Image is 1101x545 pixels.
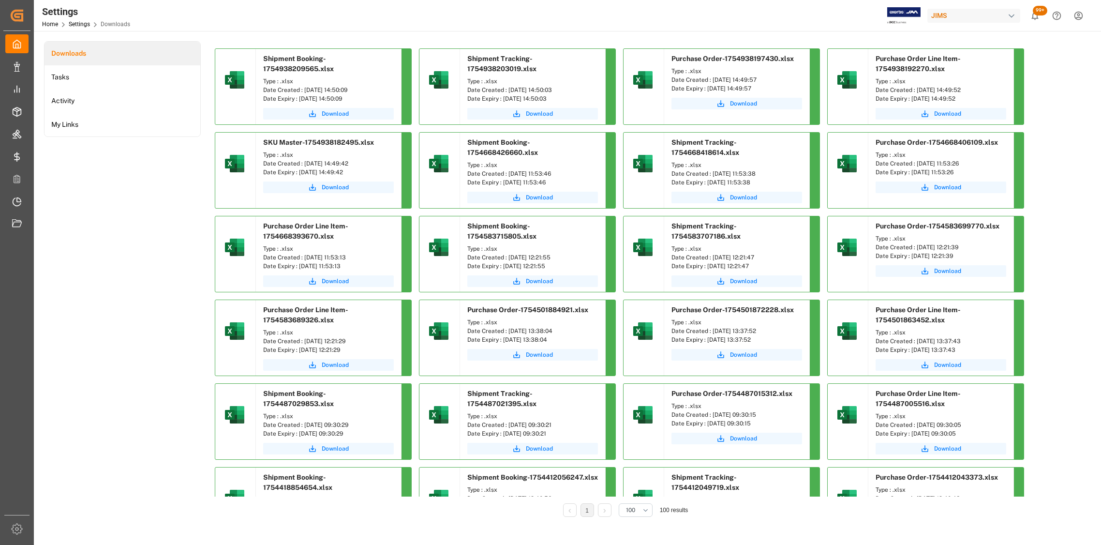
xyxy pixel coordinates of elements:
div: Type : .xlsx [467,412,598,421]
a: Home [42,21,58,28]
div: Date Expiry : [DATE] 12:21:47 [671,262,802,271]
img: microsoft-excel-2019--v1.png [631,68,655,91]
div: Type : .xlsx [263,77,394,86]
div: Date Created : [DATE] 14:49:57 [671,76,802,84]
button: Download [876,265,1006,277]
div: Type : .xlsx [263,496,394,504]
img: microsoft-excel-2019--v1.png [835,487,859,510]
a: Download [671,275,802,287]
button: JIMS [927,6,1024,25]
img: microsoft-excel-2019--v1.png [427,236,450,259]
button: Download [467,192,598,203]
div: Type : .xlsx [263,151,394,159]
div: Type : .xlsx [467,161,598,169]
div: Date Created : [DATE] 14:50:09 [263,86,394,94]
span: Download [730,434,757,443]
div: Type : .xlsx [876,328,1006,337]
a: Downloads [45,42,200,65]
div: Type : .xlsx [671,244,802,253]
div: Type : .xlsx [263,244,394,253]
span: Download [526,350,553,359]
button: Download [467,349,598,361]
span: Purchase Order Line Item-1754487005516.xlsx [876,390,961,408]
div: Date Created : [DATE] 13:37:43 [876,337,1006,346]
div: Date Created : [DATE] 14:49:42 [263,159,394,168]
span: Purchase Order Line Item-1754668393670.xlsx [263,222,348,240]
span: Download [322,361,349,369]
div: Type : .xlsx [876,485,1006,494]
img: microsoft-excel-2019--v1.png [631,152,655,175]
img: microsoft-excel-2019--v1.png [835,68,859,91]
a: Tasks [45,65,200,89]
a: Download [467,443,598,454]
img: microsoft-excel-2019--v1.png [427,152,450,175]
button: open menu [619,503,653,517]
span: Purchase Order-1754487015312.xlsx [671,390,792,397]
div: Date Expiry : [DATE] 11:53:13 [263,262,394,271]
div: Date Created : [DATE] 12:21:55 [467,253,598,262]
button: Download [467,275,598,287]
button: Download [671,349,802,361]
div: Date Expiry : [DATE] 12:21:55 [467,262,598,271]
img: microsoft-excel-2019--v1.png [835,403,859,426]
div: Date Expiry : [DATE] 09:30:15 [671,419,802,428]
div: Date Created : [DATE] 09:30:29 [263,421,394,429]
div: Date Expiry : [DATE] 12:21:29 [263,346,394,354]
span: Download [934,109,961,118]
div: Type : .xlsx [467,485,598,494]
div: Date Created : [DATE] 12:21:39 [876,243,1006,252]
div: Date Expiry : [DATE] 13:37:43 [876,346,1006,354]
span: 99+ [1033,6,1047,15]
span: Download [730,193,757,202]
a: Download [671,433,802,444]
img: microsoft-excel-2019--v1.png [223,236,246,259]
div: Date Expiry : [DATE] 13:38:04 [467,335,598,344]
div: Type : .xlsx [876,151,1006,159]
a: My Links [45,113,200,136]
button: Download [671,98,802,109]
div: Date Created : [DATE] 09:30:21 [467,421,598,429]
span: Download [730,350,757,359]
span: Download [934,267,961,275]
span: Download [322,277,349,286]
div: Date Expiry : [DATE] 14:50:03 [467,94,598,103]
button: Download [876,443,1006,454]
span: Download [322,109,349,118]
span: Purchase Order-1754501872228.xlsx [671,306,794,314]
div: Date Expiry : [DATE] 13:37:52 [671,335,802,344]
span: Download [322,444,349,453]
button: Download [467,108,598,120]
button: show 101 new notifications [1024,5,1046,27]
div: Date Created : [DATE] 12:40:56 [467,494,598,503]
div: Date Expiry : [DATE] 11:53:26 [876,168,1006,177]
span: Download [934,444,961,453]
div: Date Created : [DATE] 11:53:26 [876,159,1006,168]
div: Date Created : [DATE] 13:38:04 [467,327,598,335]
a: Download [263,359,394,371]
span: Shipment Booking-1754938209565.xlsx [263,55,334,73]
span: Shipment Booking-1754583715805.xlsx [467,222,536,240]
div: Date Created : [DATE] 12:40:43 [876,494,1006,503]
span: Shipment Booking-1754668426660.xlsx [467,138,538,156]
img: microsoft-excel-2019--v1.png [427,68,450,91]
div: Date Created : [DATE] 09:30:15 [671,410,802,419]
img: microsoft-excel-2019--v1.png [835,236,859,259]
a: Download [263,108,394,120]
img: microsoft-excel-2019--v1.png [427,319,450,343]
a: Download [876,108,1006,120]
li: 1 [580,503,594,517]
img: microsoft-excel-2019--v1.png [835,152,859,175]
img: microsoft-excel-2019--v1.png [223,152,246,175]
li: Previous Page [563,503,577,517]
a: Download [876,182,1006,193]
button: Download [671,192,802,203]
img: microsoft-excel-2019--v1.png [427,487,450,510]
span: Purchase Order Line Item-1754501863452.xlsx [876,306,961,324]
span: 100 results [660,507,688,514]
